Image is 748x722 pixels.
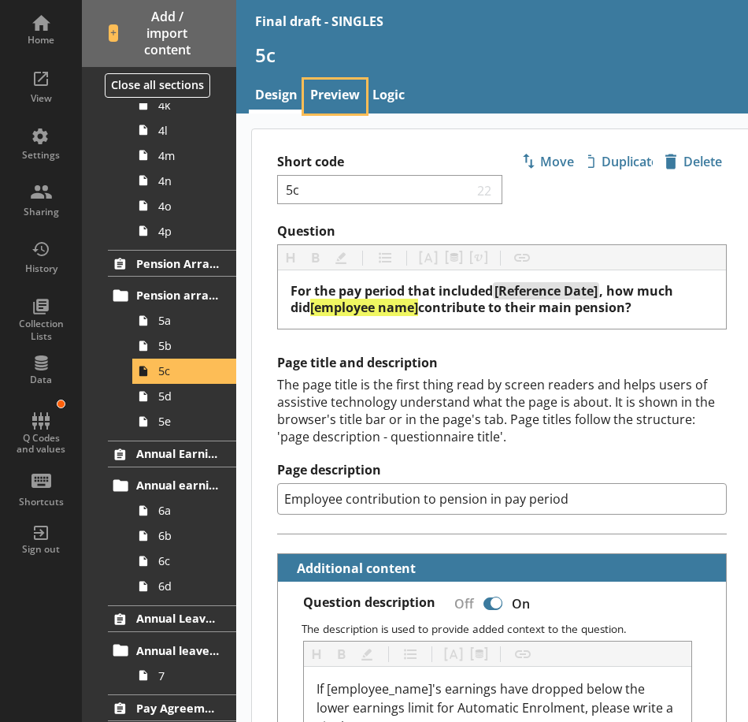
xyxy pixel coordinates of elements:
[158,668,219,683] span: 7
[82,441,236,599] li: Annual EarningsAnnual earnings6a6b6c6d
[132,193,236,218] a: 4o
[13,543,69,556] div: Sign out
[13,206,69,218] div: Sharing
[132,384,236,409] a: 5d
[115,473,236,599] li: Annual earnings6a6b6c6d
[132,168,236,193] a: 4n
[587,148,654,175] button: Duplicate
[255,13,383,30] div: Final draft - SINGLES
[13,262,69,275] div: History
[158,98,219,113] span: 4k
[132,218,236,244] a: 4p
[105,73,210,98] button: Close all sections
[158,389,219,404] span: 5d
[291,282,676,316] span: , how much did
[291,282,493,300] span: For the pay period that included
[132,308,236,333] a: 5a
[13,318,69,342] div: Collection Lists
[132,143,236,168] a: 4m
[277,355,727,371] h2: Page title and description
[158,148,219,163] span: 4m
[132,333,236,359] a: 5b
[136,611,220,626] span: Annual Leave Entitlement
[115,638,236,688] li: Annual leave entitlement7
[515,148,581,175] button: Move
[132,523,236,549] a: 6b
[115,283,236,434] li: Pension arrangements5a5b5c5d5e
[158,338,219,353] span: 5b
[158,199,219,214] span: 4o
[158,528,219,543] span: 6b
[661,149,725,174] span: Delete
[132,663,236,688] a: 7
[13,433,69,456] div: Q Codes and values
[516,149,580,174] span: Move
[108,250,236,277] a: Pension Arrangements
[132,92,236,117] a: 4k
[158,363,219,378] span: 5c
[249,80,304,114] a: Design
[132,117,236,143] a: 4l
[13,92,69,105] div: View
[277,154,502,170] label: Short code
[13,34,69,47] div: Home
[158,224,219,239] span: 4p
[277,462,727,478] label: Page description
[108,283,236,308] a: Pension arrangements
[366,80,411,114] a: Logic
[13,374,69,386] div: Data
[158,503,219,518] span: 6a
[132,409,236,434] a: 5e
[13,149,69,162] div: Settings
[108,694,236,721] a: Pay Agreement
[108,441,236,467] a: Annual Earnings
[291,283,713,316] div: Question
[494,282,598,300] span: [Reference Date]
[277,223,727,240] label: Question
[303,594,435,611] label: Question description
[108,605,236,632] a: Annual Leave Entitlement
[588,149,653,174] span: Duplicate
[108,473,236,498] a: Annual earnings
[284,554,419,582] button: Additional content
[136,478,220,493] span: Annual earnings
[158,414,219,429] span: 5e
[158,579,219,594] span: 6d
[158,173,219,188] span: 4n
[132,549,236,574] a: 6c
[304,80,366,114] a: Preview
[473,182,495,197] span: 22
[660,148,726,175] button: Delete
[109,9,210,58] span: Add / import content
[132,498,236,523] a: 6a
[505,590,542,617] div: On
[277,376,727,445] div: The page title is the first thing read by screen readers and helps users of assistive technology ...
[158,123,219,138] span: 4l
[136,256,220,271] span: Pension Arrangements
[442,590,480,617] div: Off
[136,288,220,303] span: Pension arrangements
[136,643,220,658] span: Annual leave entitlement
[132,359,236,384] a: 5c
[136,701,220,716] span: Pay Agreement
[132,574,236,599] a: 6d
[108,638,236,663] a: Annual leave entitlement
[82,605,236,688] li: Annual Leave EntitlementAnnual leave entitlement7
[13,496,69,508] div: Shortcuts
[158,553,219,568] span: 6c
[82,250,236,434] li: Pension ArrangementsPension arrangements5a5b5c5d5e
[302,621,713,636] p: The description is used to provide added context to the question.
[418,299,631,316] span: contribute to their main pension?
[158,313,219,328] span: 5a
[136,446,220,461] span: Annual Earnings
[310,299,418,316] span: [employee name]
